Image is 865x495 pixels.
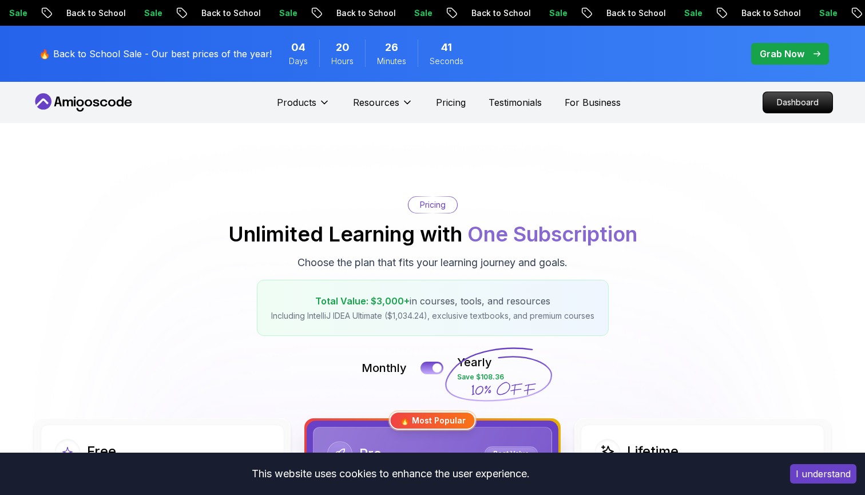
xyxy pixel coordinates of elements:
p: Best Value [486,448,536,460]
a: For Business [565,96,621,109]
span: 20 Hours [336,39,350,56]
span: Seconds [430,56,463,67]
p: Dashboard [763,92,832,113]
span: 41 Seconds [441,39,452,56]
p: Back to School [402,7,480,19]
a: Dashboard [763,92,833,113]
a: Pricing [436,96,466,109]
p: 🔥 Back to School Sale - Our best prices of the year! [39,47,272,61]
p: Sale [615,7,652,19]
button: Resources [353,96,413,118]
p: Sale [210,7,247,19]
p: Grab Now [760,47,804,61]
h2: Pro [359,445,382,463]
span: Hours [331,56,354,67]
p: Back to School [267,7,345,19]
h2: Lifetime [627,442,678,461]
span: Minutes [377,56,406,67]
span: Total Value: $3,000+ [315,295,410,307]
span: 4 Days [291,39,305,56]
button: Products [277,96,330,118]
span: 26 Minutes [385,39,398,56]
p: Choose the plan that fits your learning journey and goals. [297,255,568,271]
p: Resources [353,96,399,109]
p: Sale [480,7,517,19]
h2: Free [87,442,116,461]
p: Sale [345,7,382,19]
a: Testimonials [489,96,542,109]
p: Products [277,96,316,109]
span: One Subscription [467,221,637,247]
div: This website uses cookies to enhance the user experience. [9,461,773,486]
button: Accept cookies [790,464,856,484]
p: Including IntelliJ IDEA Ultimate ($1,034.24), exclusive textbooks, and premium courses [271,310,594,322]
p: in courses, tools, and resources [271,294,594,308]
p: Sale [75,7,112,19]
span: Days [289,56,308,67]
p: Pricing [420,199,446,211]
p: Monthly [362,360,407,376]
p: Back to School [537,7,615,19]
h2: Unlimited Learning with [228,223,637,245]
p: Sale [750,7,787,19]
p: Back to School [132,7,210,19]
p: Back to School [672,7,750,19]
